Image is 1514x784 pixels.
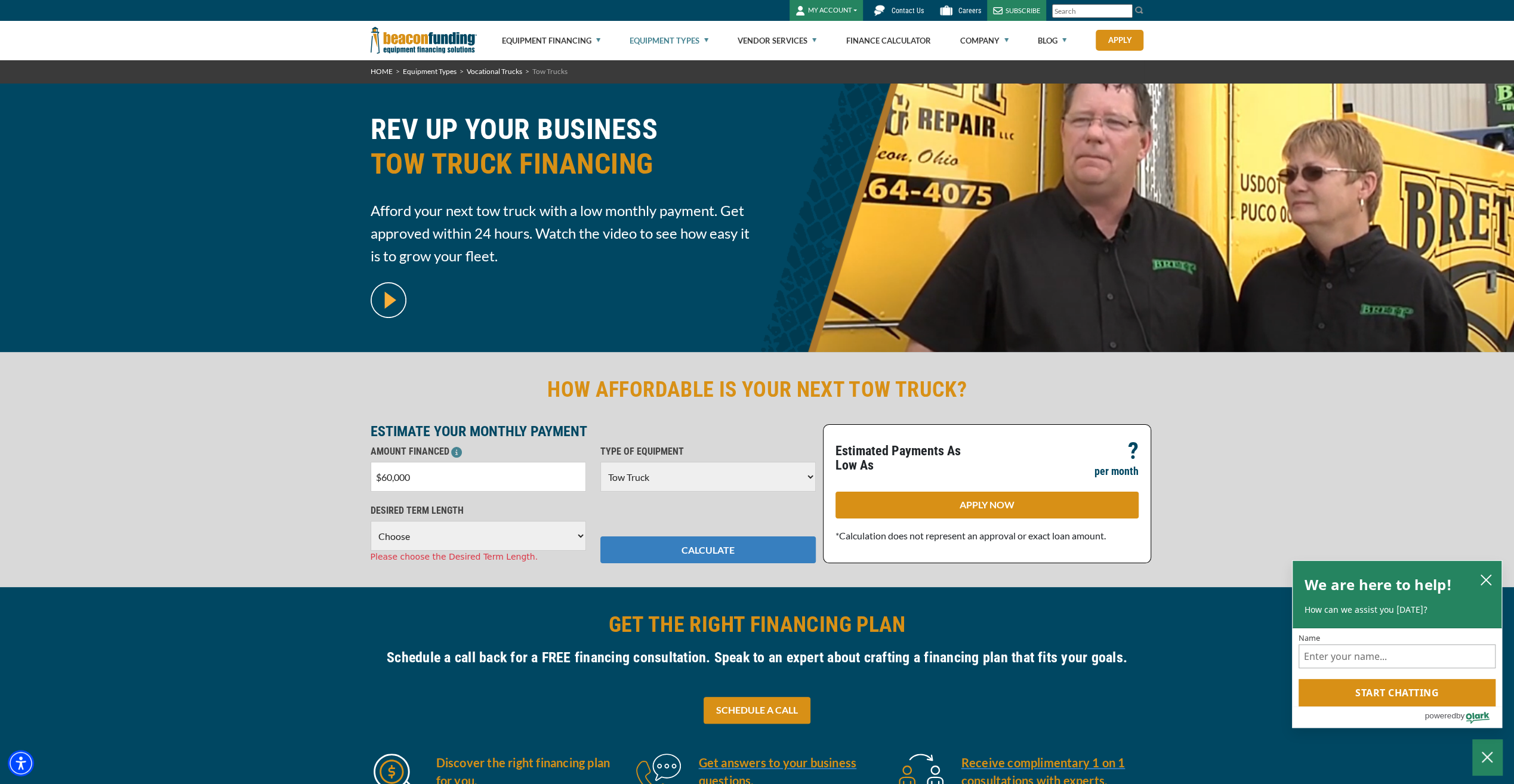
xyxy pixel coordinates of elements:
input: $ [371,462,586,492]
a: APPLY NOW [835,492,1139,518]
button: Start chatting [1299,679,1496,706]
a: Powered by Olark [1424,707,1501,727]
a: Finance Calculator [846,21,930,60]
p: Estimated Payments As Low As [835,444,980,473]
button: close chatbox [1476,571,1496,588]
p: per month [1094,464,1139,479]
a: Apply [1096,30,1143,51]
h2: HOW AFFORDABLE IS YOUR NEXT TOW TRUCK? [371,376,1144,403]
a: Vocational Trucks [467,67,522,76]
img: Search [1134,5,1144,15]
a: Equipment Financing [502,21,600,60]
p: DESIRED TERM LENGTH [371,504,586,518]
a: HOME [371,67,393,76]
span: Afford your next tow truck with a low monthly payment. Get approved within 24 hours. Watch the vi... [371,199,750,267]
span: Contact Us [892,7,924,15]
a: Equipment Types [403,67,457,76]
img: Beacon Funding Corporation logo [371,21,477,60]
button: Close Chatbox [1472,739,1502,775]
h2: GET THE RIGHT FINANCING PLAN [371,611,1144,638]
label: Name [1299,634,1496,642]
input: Search [1052,4,1133,18]
span: by [1456,708,1464,723]
a: SCHEDULE A CALL - open in a new tab [704,697,810,724]
p: ? [1128,444,1139,458]
a: Company [960,21,1009,60]
span: *Calculation does not represent an approval or exact loan amount. [835,530,1106,541]
a: Equipment Types [630,21,708,60]
a: Vendor Services [738,21,816,60]
span: Tow Trucks [532,67,568,76]
p: TYPE OF EQUIPMENT [600,445,816,459]
p: ESTIMATE YOUR MONTHLY PAYMENT [371,424,816,439]
span: TOW TRUCK FINANCING [371,147,750,181]
h4: Schedule a call back for a FREE financing consultation. Speak to an expert about crafting a finan... [371,647,1144,668]
p: AMOUNT FINANCED [371,445,586,459]
div: Accessibility Menu [8,750,34,776]
h2: We are here to help! [1305,573,1452,597]
span: powered [1424,708,1456,723]
span: Careers [958,7,981,15]
img: video modal pop-up play button [371,282,406,318]
div: Please choose the Desired Term Length. [371,551,586,563]
button: CALCULATE [600,536,816,563]
input: Name [1299,644,1496,668]
p: How can we assist you [DATE]? [1305,604,1490,616]
a: Blog [1038,21,1066,60]
div: olark chatbox [1292,560,1502,729]
h1: REV UP YOUR BUSINESS [371,112,750,190]
a: Clear search text [1120,7,1130,16]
